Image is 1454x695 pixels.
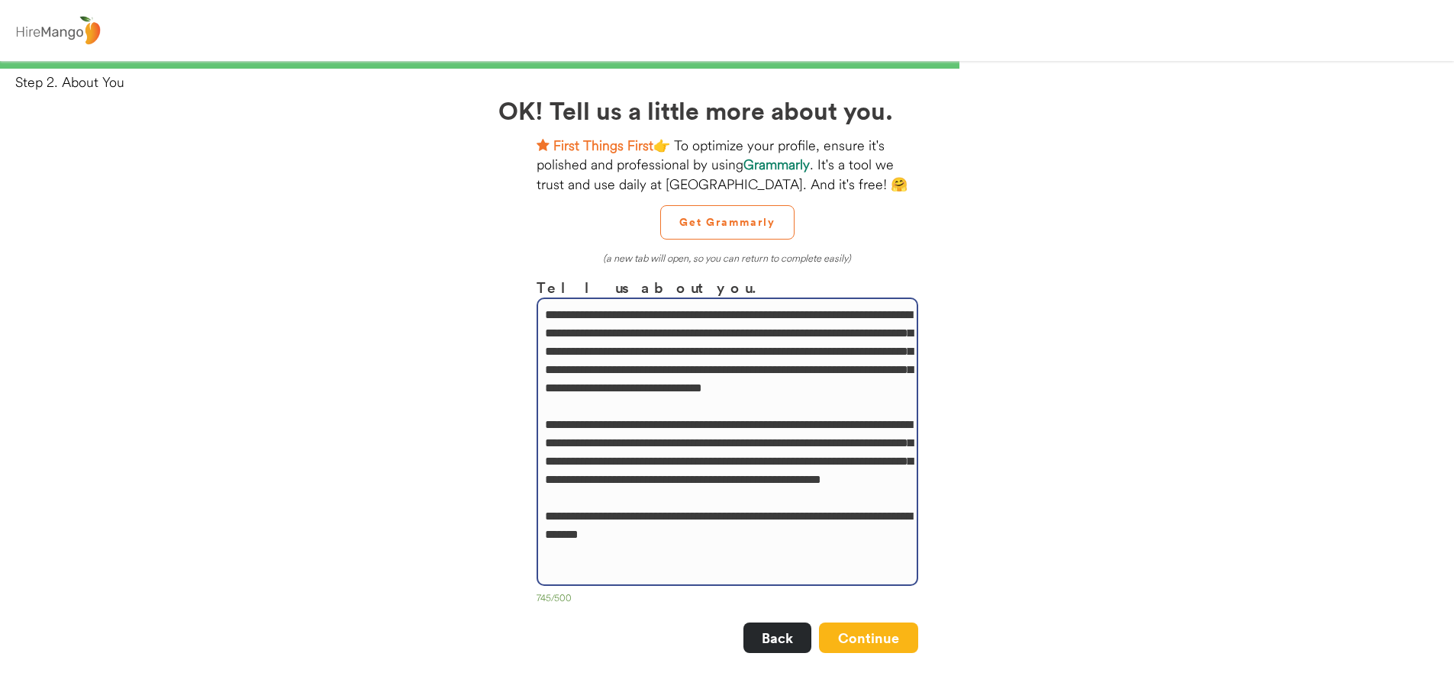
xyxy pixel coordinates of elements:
[743,623,811,653] button: Back
[537,136,918,194] div: 👉 To optimize your profile, ensure it's polished and professional by using . It's a tool we trust...
[660,205,795,240] button: Get Grammarly
[553,137,653,154] strong: First Things First
[3,61,1451,69] div: 66%
[537,592,918,607] div: 745/500
[819,623,918,653] button: Continue
[743,156,810,173] strong: Grammarly
[498,92,956,128] h2: OK! Tell us a little more about you.
[15,72,1454,92] div: Step 2. About You
[603,252,851,264] em: (a new tab will open, so you can return to complete easily)
[537,276,918,298] h3: Tell us about you.
[11,13,105,49] img: logo%20-%20hiremango%20gray.png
